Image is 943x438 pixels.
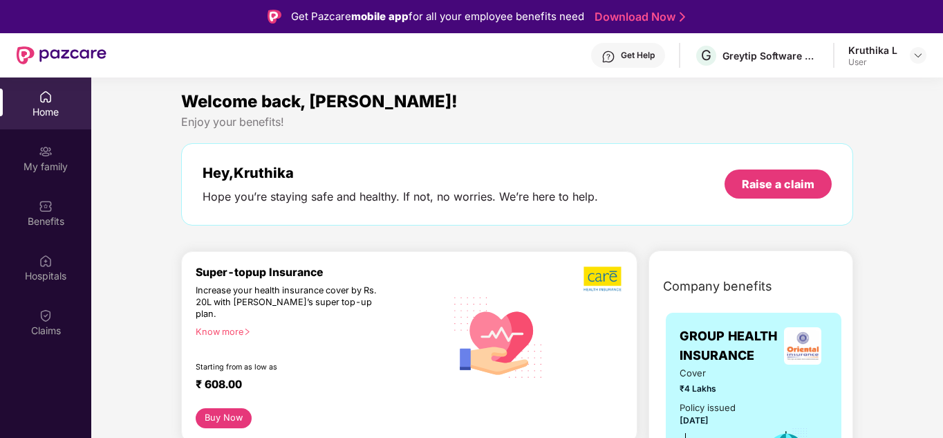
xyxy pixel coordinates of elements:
[196,363,386,372] div: Starting from as low as
[203,165,598,181] div: Hey, Kruthika
[848,57,897,68] div: User
[203,190,598,204] div: Hope you’re staying safe and healthy. If not, no worries. We’re here to help.
[351,10,409,23] strong: mobile app
[680,327,778,366] span: GROUP HEALTH INSURANCE
[680,415,709,426] span: [DATE]
[583,266,623,292] img: b5dec4f62d2307b9de63beb79f102df3.png
[784,327,821,365] img: insurerLogo
[39,90,53,104] img: svg+xml;base64,PHN2ZyBpZD0iSG9tZSIgeG1sbnM9Imh0dHA6Ly93d3cudzMub3JnLzIwMDAvc3ZnIiB3aWR0aD0iMjAiIG...
[39,309,53,322] img: svg+xml;base64,PHN2ZyBpZD0iQ2xhaW0iIHhtbG5zPSJodHRwOi8vd3d3LnczLm9yZy8yMDAwL3N2ZyIgd2lkdGg9IjIwIi...
[17,46,106,64] img: New Pazcare Logo
[196,327,437,336] div: Know more
[445,282,552,391] img: svg+xml;base64,PHN2ZyB4bWxucz0iaHR0cDovL3d3dy53My5vcmcvMjAwMC9zdmciIHhtbG5zOnhsaW5rPSJodHRwOi8vd3...
[722,49,819,62] div: Greytip Software Private Limited
[196,266,445,279] div: Super-topup Insurance
[742,176,814,192] div: Raise a claim
[196,408,252,428] button: Buy Now
[848,44,897,57] div: Kruthika L
[680,366,745,381] span: Cover
[663,277,772,296] span: Company benefits
[701,47,711,64] span: G
[595,10,681,24] a: Download Now
[291,8,584,25] div: Get Pazcare for all your employee benefits need
[680,382,745,395] span: ₹4 Lakhs
[196,378,431,394] div: ₹ 608.00
[181,91,458,111] span: Welcome back, [PERSON_NAME]!
[913,50,924,61] img: svg+xml;base64,PHN2ZyBpZD0iRHJvcGRvd24tMzJ4MzIiIHhtbG5zPSJodHRwOi8vd3d3LnczLm9yZy8yMDAwL3N2ZyIgd2...
[243,328,251,336] span: right
[196,285,385,320] div: Increase your health insurance cover by Rs. 20L with [PERSON_NAME]’s super top-up plan.
[621,50,655,61] div: Get Help
[268,10,281,24] img: Logo
[181,115,853,129] div: Enjoy your benefits!
[39,199,53,213] img: svg+xml;base64,PHN2ZyBpZD0iQmVuZWZpdHMiIHhtbG5zPSJodHRwOi8vd3d3LnczLm9yZy8yMDAwL3N2ZyIgd2lkdGg9Ij...
[680,401,736,415] div: Policy issued
[39,254,53,268] img: svg+xml;base64,PHN2ZyBpZD0iSG9zcGl0YWxzIiB4bWxucz0iaHR0cDovL3d3dy53My5vcmcvMjAwMC9zdmciIHdpZHRoPS...
[680,10,685,24] img: Stroke
[39,145,53,158] img: svg+xml;base64,PHN2ZyB3aWR0aD0iMjAiIGhlaWdodD0iMjAiIHZpZXdCb3g9IjAgMCAyMCAyMCIgZmlsbD0ibm9uZSIgeG...
[601,50,615,64] img: svg+xml;base64,PHN2ZyBpZD0iSGVscC0zMngzMiIgeG1sbnM9Imh0dHA6Ly93d3cudzMub3JnLzIwMDAvc3ZnIiB3aWR0aD...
